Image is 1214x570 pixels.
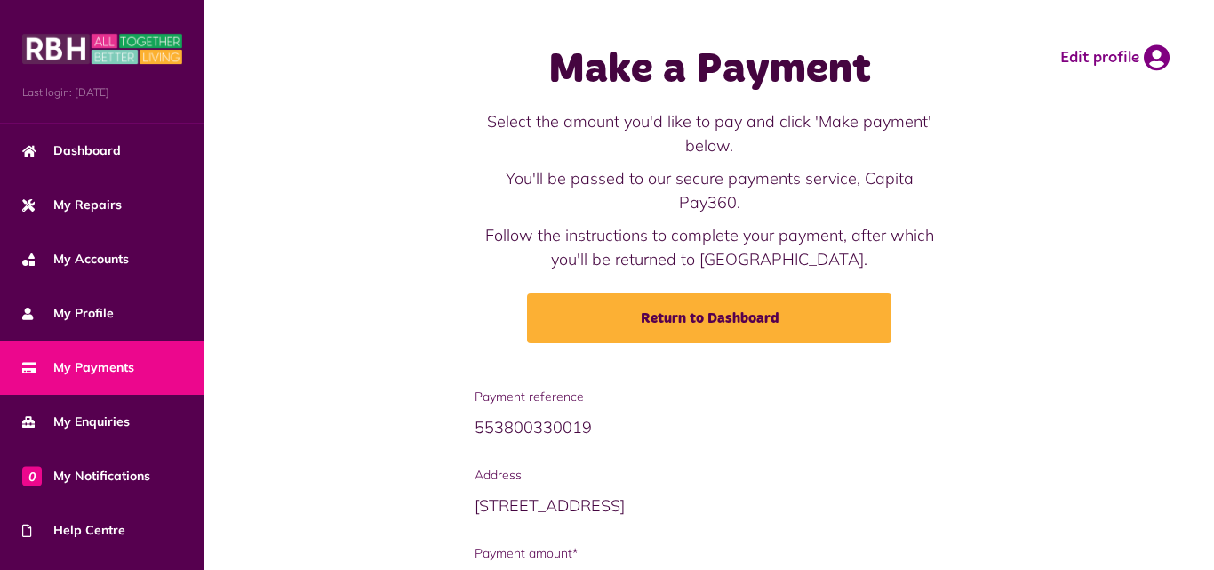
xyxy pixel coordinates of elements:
[475,495,625,516] span: [STREET_ADDRESS]
[22,304,114,323] span: My Profile
[22,84,182,100] span: Last login: [DATE]
[475,223,944,271] p: Follow the instructions to complete your payment, after which you'll be returned to [GEOGRAPHIC_D...
[22,413,130,431] span: My Enquiries
[22,467,150,486] span: My Notifications
[22,466,42,486] span: 0
[22,250,129,269] span: My Accounts
[475,466,944,485] span: Address
[22,358,134,377] span: My Payments
[22,521,125,540] span: Help Centre
[475,417,592,438] span: 553800330019
[475,109,944,157] p: Select the amount you'd like to pay and click 'Make payment' below.
[22,141,121,160] span: Dashboard
[475,166,944,214] p: You'll be passed to our secure payments service, Capita Pay360.
[475,44,944,96] h1: Make a Payment
[1060,44,1170,71] a: Edit profile
[475,388,944,406] span: Payment reference
[527,293,891,343] a: Return to Dashboard
[22,196,122,214] span: My Repairs
[475,544,944,563] label: Payment amount*
[22,31,182,67] img: MyRBH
